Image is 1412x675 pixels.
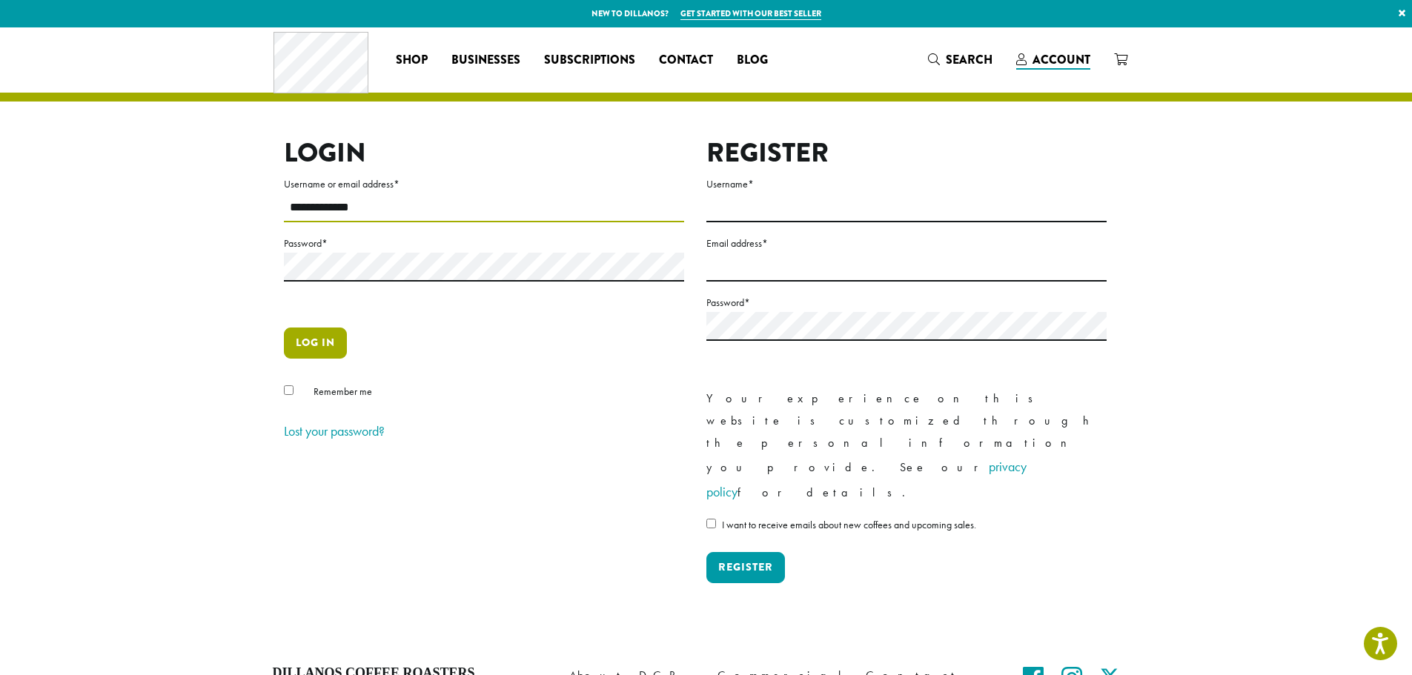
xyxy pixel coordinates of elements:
span: Remember me [314,385,372,398]
span: I want to receive emails about new coffees and upcoming sales. [722,518,976,531]
button: Register [706,552,785,583]
a: Search [916,47,1004,72]
h2: Login [284,137,684,169]
span: Businesses [451,51,520,70]
label: Email address [706,234,1107,253]
label: Password [706,293,1107,312]
input: I want to receive emails about new coffees and upcoming sales. [706,519,716,528]
a: Get started with our best seller [680,7,821,20]
h2: Register [706,137,1107,169]
span: Account [1033,51,1090,68]
span: Search [946,51,992,68]
a: Shop [384,48,440,72]
label: Username [706,175,1107,193]
label: Password [284,234,684,253]
button: Log in [284,327,347,359]
span: Blog [737,51,768,70]
span: Subscriptions [544,51,635,70]
a: privacy policy [706,458,1027,500]
span: Contact [659,51,713,70]
label: Username or email address [284,175,684,193]
a: Lost your password? [284,422,385,439]
p: Your experience on this website is customized through the personal information you provide. See o... [706,388,1107,505]
span: Shop [396,51,428,70]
